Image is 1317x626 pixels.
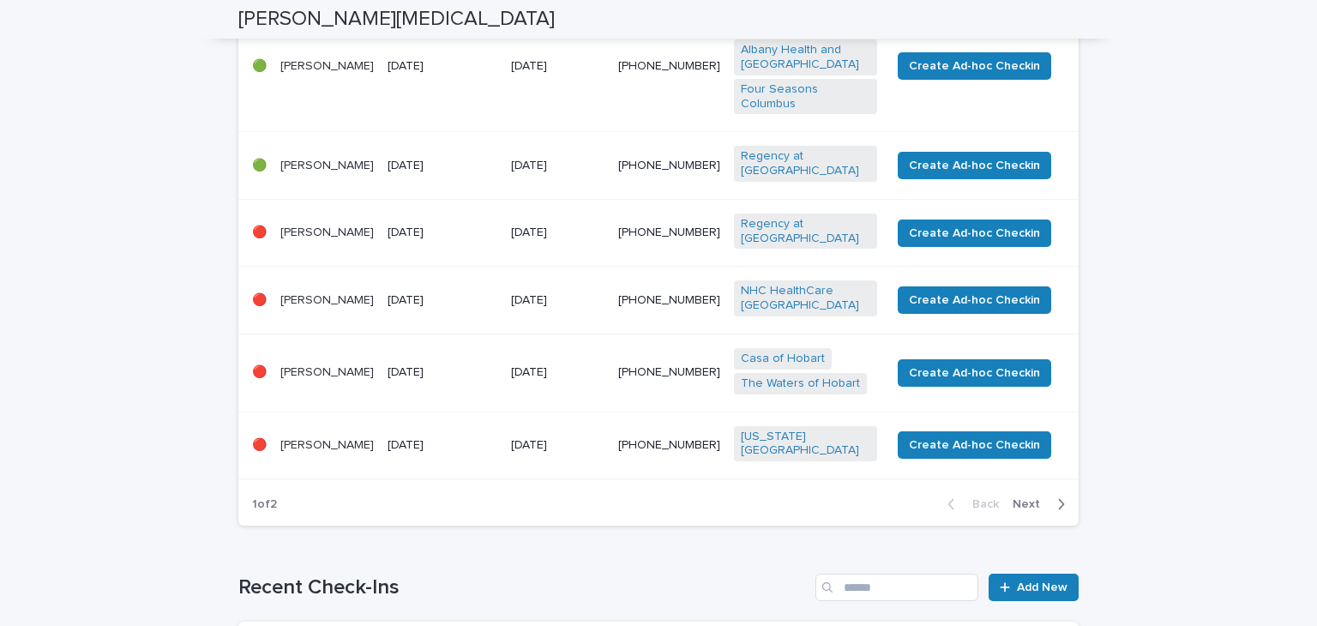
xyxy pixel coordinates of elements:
a: [PHONE_NUMBER] [618,439,720,451]
a: [PHONE_NUMBER] [618,160,720,172]
p: [PERSON_NAME] [280,59,374,74]
tr: 🔴[PERSON_NAME][DATE][DATE][PHONE_NUMBER]Casa of Hobart The Waters of Hobart Create Ad-hoc Checkin [238,334,1079,412]
a: Regency at [GEOGRAPHIC_DATA] [741,217,870,246]
a: Casa of Hobart [741,352,825,366]
a: The Waters of Hobart [741,376,860,391]
span: Create Ad-hoc Checkin [909,436,1040,454]
p: [PERSON_NAME] [280,365,374,380]
p: [DATE] [388,365,497,380]
p: [PERSON_NAME] [280,438,374,453]
p: 🔴 [252,365,267,380]
button: Create Ad-hoc Checkin [898,220,1051,247]
p: [DATE] [511,226,605,240]
p: [PERSON_NAME] [280,226,374,240]
span: Create Ad-hoc Checkin [909,57,1040,75]
span: Create Ad-hoc Checkin [909,292,1040,309]
p: 1 of 2 [238,484,291,526]
p: [DATE] [388,59,497,74]
p: 🔴 [252,438,267,453]
button: Create Ad-hoc Checkin [898,286,1051,314]
p: [DATE] [511,438,605,453]
span: Create Ad-hoc Checkin [909,225,1040,242]
p: 🟢 [252,59,267,74]
button: Create Ad-hoc Checkin [898,359,1051,387]
p: [DATE] [388,438,497,453]
p: [DATE] [388,159,497,173]
p: [DATE] [511,59,605,74]
p: [DATE] [511,293,605,308]
p: 🟢 [252,159,267,173]
p: [DATE] [388,226,497,240]
button: Create Ad-hoc Checkin [898,52,1051,80]
span: Back [962,498,999,510]
span: Create Ad-hoc Checkin [909,364,1040,382]
input: Search [815,574,978,601]
button: Next [1006,497,1079,512]
button: Create Ad-hoc Checkin [898,431,1051,459]
p: [PERSON_NAME] [280,293,374,308]
p: [DATE] [388,293,497,308]
p: [DATE] [511,159,605,173]
span: Next [1013,498,1050,510]
p: [PERSON_NAME] [280,159,374,173]
tr: 🟢[PERSON_NAME][DATE][DATE][PHONE_NUMBER][GEOGRAPHIC_DATA] Albany Health and [GEOGRAPHIC_DATA] Fou... [238,1,1079,132]
tr: 🔴[PERSON_NAME][DATE][DATE][PHONE_NUMBER]Regency at [GEOGRAPHIC_DATA] Create Ad-hoc Checkin [238,199,1079,267]
a: NHC HealthCare [GEOGRAPHIC_DATA] [741,284,870,313]
tr: 🟢[PERSON_NAME][DATE][DATE][PHONE_NUMBER]Regency at [GEOGRAPHIC_DATA] Create Ad-hoc Checkin [238,132,1079,200]
a: Add New [989,574,1079,601]
tr: 🔴[PERSON_NAME][DATE][DATE][PHONE_NUMBER]NHC HealthCare [GEOGRAPHIC_DATA] Create Ad-hoc Checkin [238,267,1079,334]
p: [DATE] [511,365,605,380]
a: Four Seasons Columbus [741,82,870,111]
p: 🔴 [252,226,267,240]
a: [PHONE_NUMBER] [618,294,720,306]
a: [PHONE_NUMBER] [618,366,720,378]
button: Create Ad-hoc Checkin [898,152,1051,179]
span: Create Ad-hoc Checkin [909,157,1040,174]
span: Add New [1017,581,1067,593]
a: [US_STATE][GEOGRAPHIC_DATA] [741,430,870,459]
a: [PHONE_NUMBER] [618,226,720,238]
h2: [PERSON_NAME][MEDICAL_DATA] [238,7,555,32]
p: 🔴 [252,293,267,308]
a: [PHONE_NUMBER] [618,60,720,72]
h1: Recent Check-Ins [238,575,809,600]
a: Regency at [GEOGRAPHIC_DATA] [741,149,870,178]
button: Back [934,497,1006,512]
tr: 🔴[PERSON_NAME][DATE][DATE][PHONE_NUMBER][US_STATE][GEOGRAPHIC_DATA] Create Ad-hoc Checkin [238,412,1079,479]
a: Albany Health and [GEOGRAPHIC_DATA] [741,43,870,72]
